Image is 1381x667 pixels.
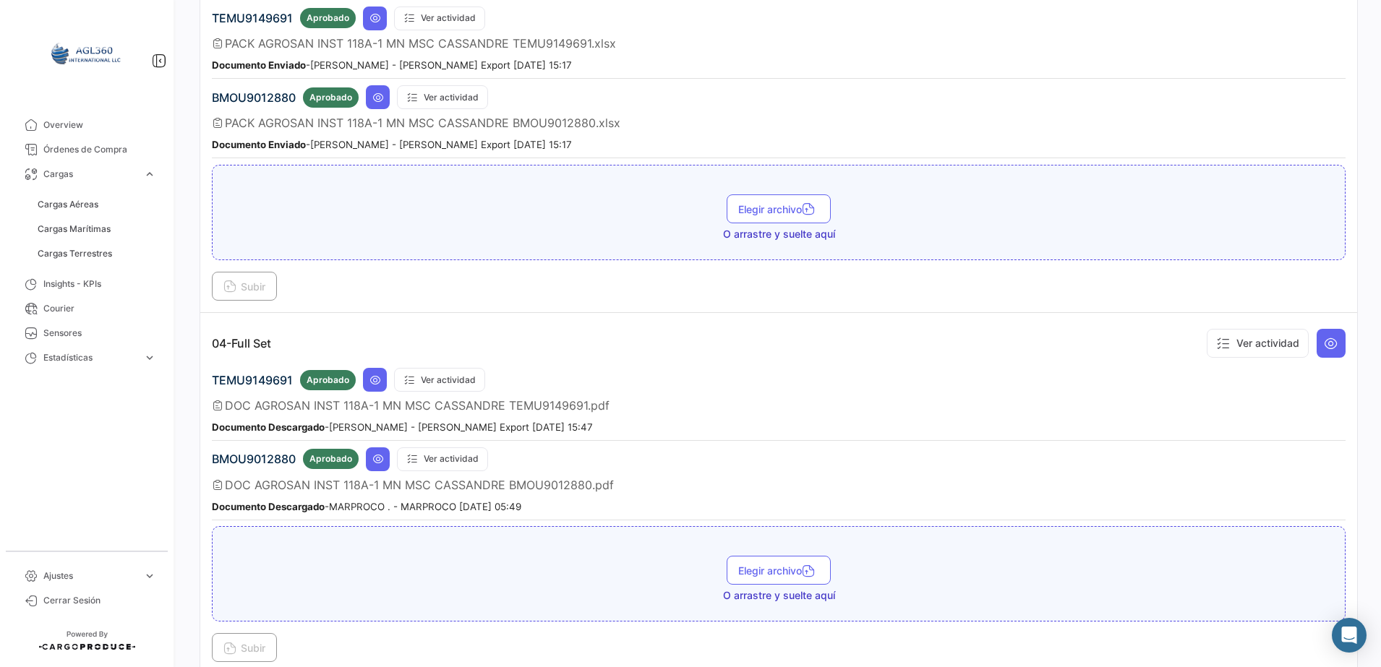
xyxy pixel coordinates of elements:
a: Courier [12,296,162,321]
span: O arrastre y suelte aquí [723,588,835,603]
b: Documento Enviado [212,59,306,71]
button: Subir [212,272,277,301]
button: Ver actividad [394,7,485,30]
small: - MARPROCO . - MARPROCO [DATE] 05:49 [212,501,521,512]
span: Subir [223,280,265,293]
span: Elegir archivo [738,203,819,215]
span: Estadísticas [43,351,137,364]
span: expand_more [143,569,156,582]
button: Ver actividad [397,85,488,109]
span: Aprobado [307,374,349,387]
span: Cargas [43,168,137,181]
span: Aprobado [307,12,349,25]
span: TEMU9149691 [212,11,293,25]
span: DOC AGROSAN INST 118A-1 MN MSC CASSANDRE TEMU9149691.pdf [225,398,610,413]
span: TEMU9149691 [212,373,293,387]
span: PACK AGROSAN INST 118A-1 MN MSC CASSANDRE TEMU9149691.xlsx [225,36,616,51]
span: expand_more [143,168,156,181]
a: Cargas Terrestres [32,243,162,264]
span: PACK AGROSAN INST 118A-1 MN MSC CASSANDRE BMOU9012880.xlsx [225,116,620,130]
a: Overview [12,113,162,137]
span: Cargas Terrestres [38,247,112,260]
span: DOC AGROSAN INST 118A-1 MN MSC CASSANDRE BMOU9012880.pdf [225,478,614,492]
span: Cargas Marítimas [38,223,111,236]
a: Órdenes de Compra [12,137,162,162]
span: Subir [223,642,265,654]
span: Ajustes [43,569,137,582]
span: Cargas Aéreas [38,198,98,211]
div: Abrir Intercom Messenger [1332,618,1367,653]
button: Elegir archivo [727,194,831,223]
small: - [PERSON_NAME] - [PERSON_NAME] Export [DATE] 15:17 [212,139,572,150]
span: BMOU9012880 [212,90,296,105]
button: Ver actividad [394,368,485,392]
small: - [PERSON_NAME] - [PERSON_NAME] Export [DATE] 15:17 [212,59,572,71]
span: Insights - KPIs [43,277,156,291]
small: - [PERSON_NAME] - [PERSON_NAME] Export [DATE] 15:47 [212,421,593,433]
span: Elegir archivo [738,564,819,577]
b: Documento Enviado [212,139,306,150]
b: Documento Descargado [212,501,325,512]
span: expand_more [143,351,156,364]
button: Ver actividad [397,447,488,471]
button: Subir [212,633,277,662]
p: 04-Full Set [212,336,271,350]
a: Insights - KPIs [12,272,162,296]
a: Cargas Marítimas [32,218,162,240]
span: Sensores [43,327,156,340]
span: Cerrar Sesión [43,594,156,607]
span: Overview [43,119,156,132]
button: Elegir archivo [727,556,831,585]
span: Aprobado [309,452,352,465]
span: O arrastre y suelte aquí [723,227,835,241]
a: Cargas Aéreas [32,194,162,215]
a: Sensores [12,321,162,345]
span: Órdenes de Compra [43,143,156,156]
button: Ver actividad [1207,329,1309,358]
span: Courier [43,302,156,315]
b: Documento Descargado [212,421,325,433]
span: BMOU9012880 [212,452,296,466]
img: 64a6efb6-309f-488a-b1f1-3442125ebd42.png [51,17,123,90]
span: Aprobado [309,91,352,104]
